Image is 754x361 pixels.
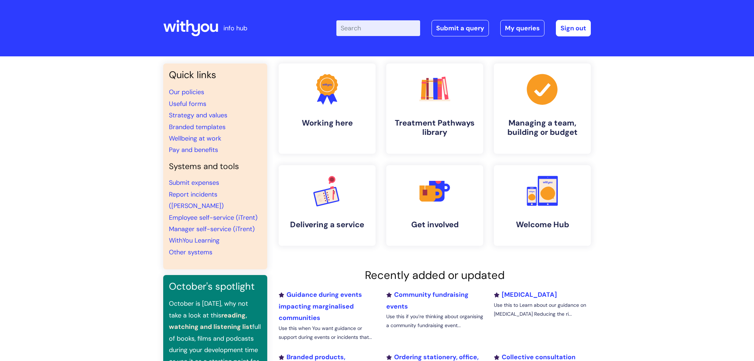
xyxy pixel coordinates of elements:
a: Our policies [169,88,204,96]
a: Manager self-service (iTrent) [169,225,255,233]
a: Treatment Pathways library [386,63,483,154]
h2: Recently added or updated [279,269,591,282]
a: Strategy and values [169,111,227,120]
a: Submit expenses [169,178,219,187]
input: Search [336,20,420,36]
h3: Quick links [169,69,262,81]
a: WithYou Learning [169,236,220,245]
h4: Treatment Pathways library [392,118,477,137]
div: | - [336,20,591,36]
a: Report incidents ([PERSON_NAME]) [169,190,224,210]
p: Use this to Learn about our guidance on [MEDICAL_DATA] Reducing the ri... [494,301,591,319]
h4: Systems and tools [169,162,262,172]
a: Working here [279,63,376,154]
a: Get involved [386,165,483,246]
a: Delivering a service [279,165,376,246]
h4: Welcome Hub [500,220,585,229]
h4: Managing a team, building or budget [500,118,585,137]
a: Wellbeing at work [169,134,221,143]
a: My queries [500,20,544,36]
h4: Working here [284,118,370,128]
p: Use this if you’re thinking about organising a community fundraising event... [386,312,483,330]
a: Employee self-service (iTrent) [169,213,258,222]
h4: Delivering a service [284,220,370,229]
a: Community fundraising events [386,290,469,310]
a: Sign out [556,20,591,36]
a: [MEDICAL_DATA] [494,290,557,299]
a: Pay and benefits [169,146,218,154]
p: info hub [223,22,247,34]
a: Useful forms [169,100,206,108]
a: Other systems [169,248,212,256]
h3: October's spotlight [169,281,262,292]
p: Use this when You want guidance or support during events or incidents that... [279,324,376,342]
a: Submit a query [432,20,489,36]
h4: Get involved [392,220,477,229]
a: Branded templates [169,123,226,131]
a: Managing a team, building or budget [494,63,591,154]
a: Guidance during events impacting marginalised communities [279,290,362,322]
a: Welcome Hub [494,165,591,246]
